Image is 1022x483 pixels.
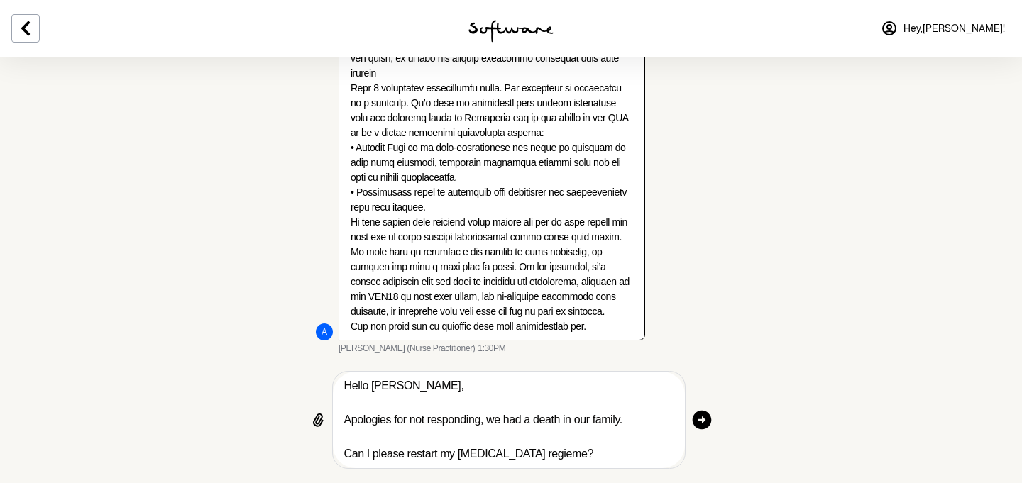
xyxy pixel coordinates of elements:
img: software logo [468,20,554,43]
div: Annie Butler (Nurse Practitioner) [316,323,333,340]
a: Hey,[PERSON_NAME]! [872,11,1013,45]
textarea: Type your message [344,377,674,462]
span: Hey, [PERSON_NAME] ! [903,23,1005,35]
span: [PERSON_NAME] (Nurse Practitioner) [339,343,475,355]
time: 2025-03-13T02:30:46.594Z [478,343,505,355]
div: A [316,323,333,340]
